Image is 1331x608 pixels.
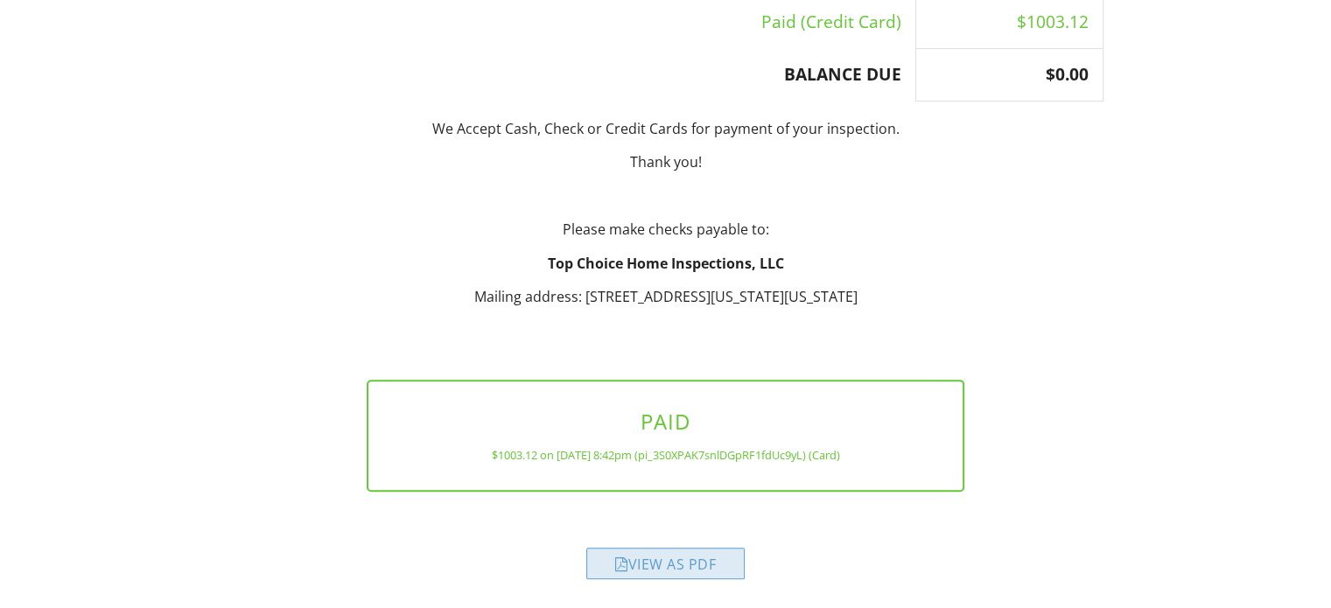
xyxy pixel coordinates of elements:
p: Thank you! [228,152,1103,171]
th: BALANCE DUE [228,49,915,101]
th: $0.00 [915,49,1103,101]
div: $1003.12 on [DATE] 8:42pm (pi_3S0XPAK7snlDGpRF1fdUc9yL) (Card) [396,448,935,462]
strong: Top Choice Home Inspections, LLC [548,254,784,273]
a: View as PDF [586,559,745,578]
p: Please make checks payable to: [228,220,1103,239]
h3: PAID [396,409,935,433]
p: Mailing address: [STREET_ADDRESS][US_STATE][US_STATE] [228,287,1103,306]
p: We Accept Cash, Check or Credit Cards for payment of your inspection. [228,119,1103,138]
div: View as PDF [586,548,745,579]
